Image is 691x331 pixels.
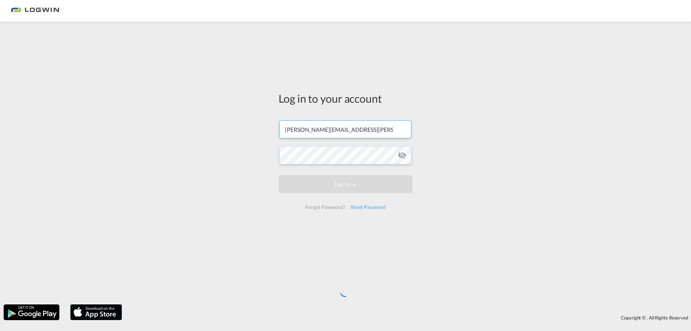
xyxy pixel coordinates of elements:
[302,201,348,214] div: Forgot Password?
[348,201,389,214] div: Reset Password
[126,312,691,324] div: Copyright © . All Rights Reserved
[279,91,412,106] div: Log in to your account
[11,3,59,19] img: bc73a0e0d8c111efacd525e4c8ad7d32.png
[398,151,406,160] md-icon: icon-eye-off
[69,304,123,321] img: apple.png
[279,175,412,193] button: LOGIN
[279,120,411,138] input: Enter email/phone number
[3,304,60,321] img: google.png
